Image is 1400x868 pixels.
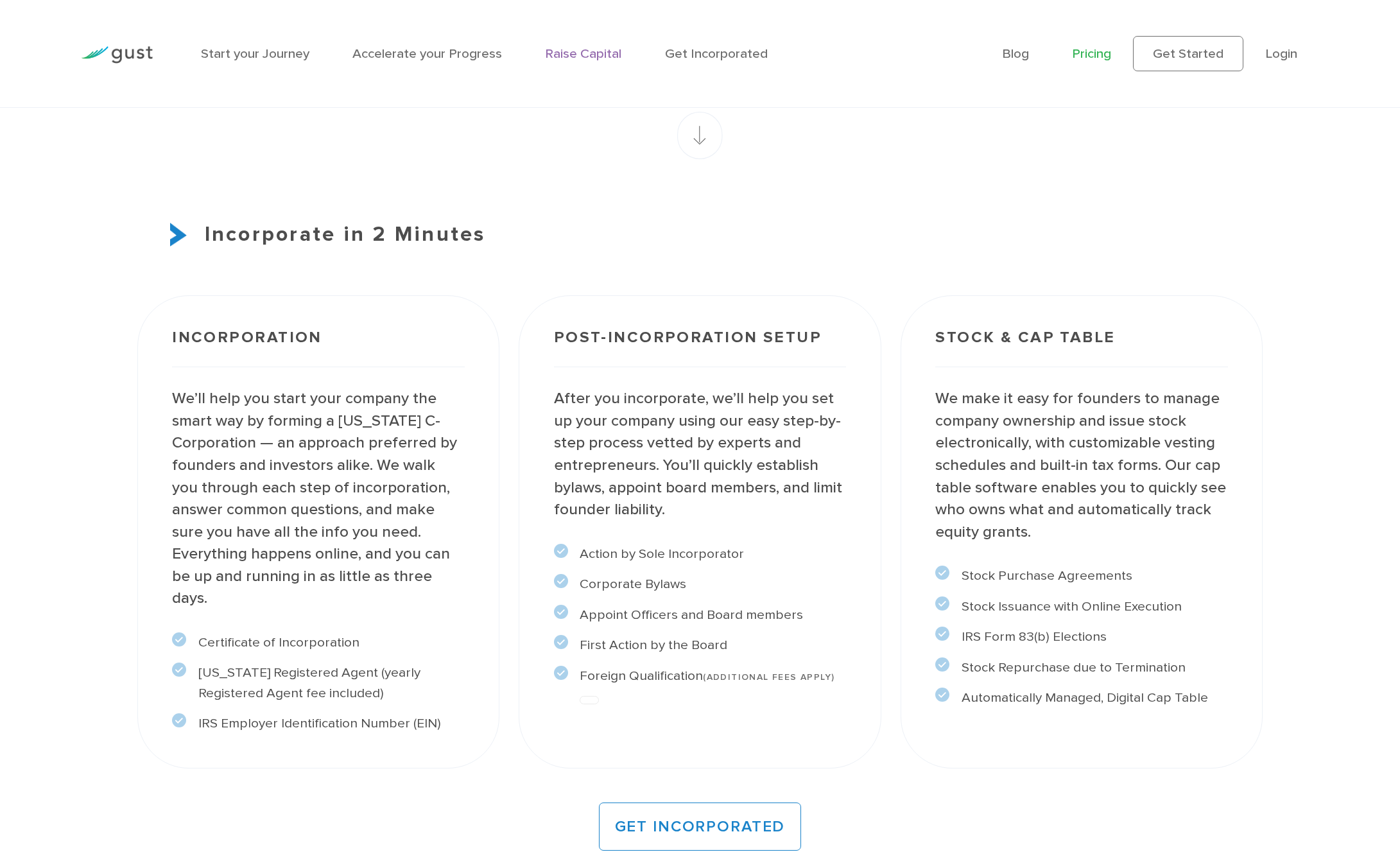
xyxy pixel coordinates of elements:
[545,46,621,62] a: Raise Capital
[1072,46,1111,62] a: Pricing
[554,330,847,367] h3: Post-incorporation setup
[935,566,1228,586] li: Stock Purchase Agreements
[935,388,1228,543] p: We make it easy for founders to manage company ownership and issue stock electronically, with cus...
[201,46,309,62] a: Start your Journey
[554,635,847,655] li: First Action by the Board
[935,596,1228,616] li: Stock Issuance with Online Execution
[554,388,847,521] p: After you incorporate, we’ll help you set up your company using our easy step-by-step process vet...
[935,330,1228,367] h3: Stock & Cap Table
[170,223,187,247] img: Start Icon X2
[1002,46,1029,62] a: Blog
[81,46,153,64] img: Gust Logo
[172,388,465,610] p: We’ll help you start your company the smart way by forming a [US_STATE] C-Corporation — an approa...
[554,544,847,564] li: Action by Sole Incorporator
[935,657,1228,677] li: Stock Repurchase due to Termination
[554,605,847,625] li: Appoint Officers and Board members
[1265,46,1297,62] a: Login
[172,663,465,703] li: [US_STATE] Registered Agent (yearly Registered Agent fee included)
[172,330,465,367] h3: Incorporation
[172,632,465,652] li: Certificate of Incorporation
[352,46,502,62] a: Accelerate your Progress
[172,713,465,733] li: IRS Employer Identification Number (EIN)
[554,666,847,686] li: Foreign Qualification
[599,803,800,850] a: GET INCORPORATED
[935,688,1228,707] li: Automatically Managed, Digital Cap Table
[137,219,1263,250] h3: Incorporate in 2 Minutes
[935,627,1228,647] li: IRS Form 83(b) Elections
[554,574,847,594] li: Corporate Bylaws
[665,46,768,62] a: Get Incorporated
[703,672,834,682] span: (ADDITIONAL FEES APPLY)
[1133,36,1243,71] a: Get Started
